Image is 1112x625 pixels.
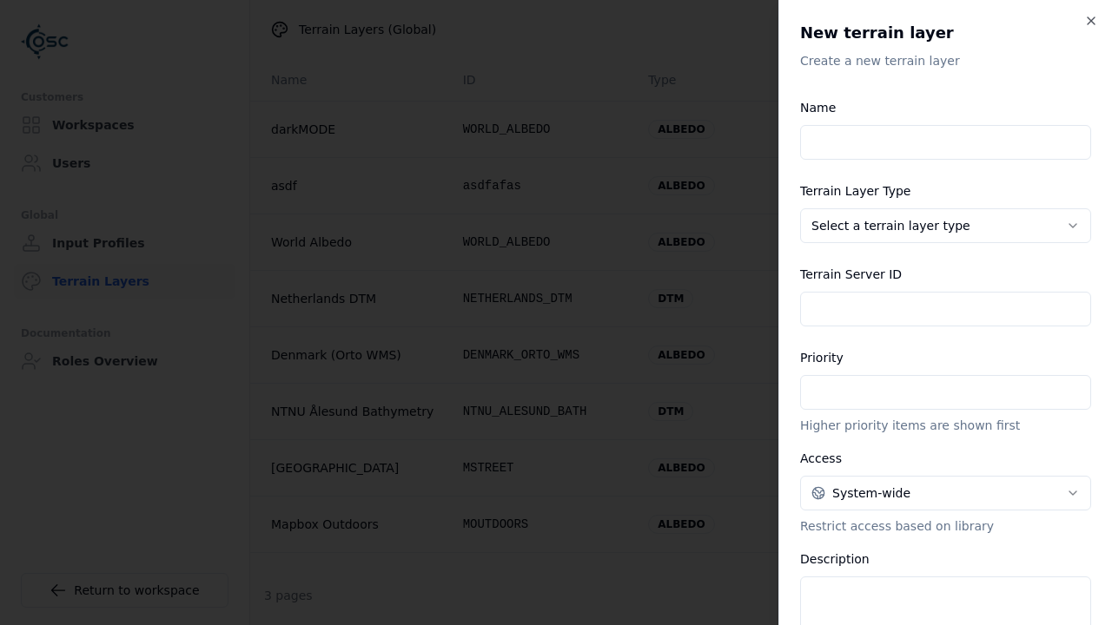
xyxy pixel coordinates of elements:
[800,21,1091,45] h2: New terrain layer
[800,451,842,465] label: Access
[800,552,870,566] label: Description
[800,101,836,115] label: Name
[800,517,1091,535] p: Restrict access based on library
[800,267,902,281] label: Terrain Server ID
[800,351,844,365] label: Priority
[800,417,1091,434] p: Higher priority items are shown first
[800,52,1091,69] p: Create a new terrain layer
[800,184,910,198] label: Terrain Layer Type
